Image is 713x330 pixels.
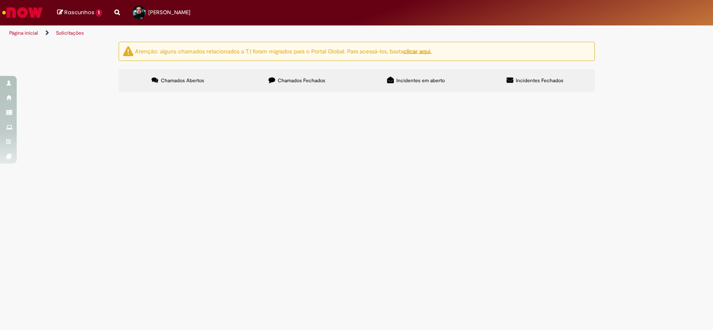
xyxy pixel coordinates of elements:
[278,77,325,84] span: Chamados Fechados
[148,9,190,16] span: [PERSON_NAME]
[135,47,431,55] ng-bind-html: Atenção: alguns chamados relacionados a T.I foram migrados para o Portal Global. Para acessá-los,...
[396,77,445,84] span: Incidentes em aberto
[57,9,102,17] a: Rascunhos
[516,77,563,84] span: Incidentes Fechados
[6,25,469,41] ul: Trilhas de página
[1,4,44,21] img: ServiceNow
[161,77,204,84] span: Chamados Abertos
[56,30,84,36] a: Solicitações
[64,8,94,16] span: Rascunhos
[9,30,38,36] a: Página inicial
[96,9,102,17] span: 1
[403,47,431,55] a: clicar aqui.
